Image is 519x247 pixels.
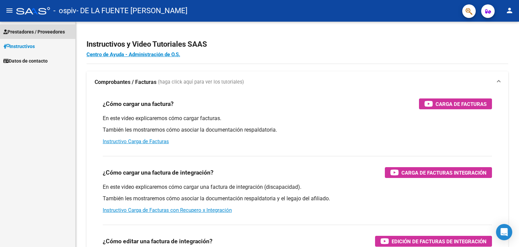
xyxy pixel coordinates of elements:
strong: Comprobantes / Facturas [95,78,156,86]
span: - DE LA FUENTE [PERSON_NAME] [76,3,188,18]
button: Edición de Facturas de integración [375,236,492,247]
span: (haga click aquí para ver los tutoriales) [158,78,244,86]
a: Instructivo Carga de Facturas [103,138,169,144]
mat-expansion-panel-header: Comprobantes / Facturas (haga click aquí para ver los tutoriales) [86,71,508,93]
button: Carga de Facturas [419,98,492,109]
span: - ospiv [53,3,76,18]
h3: ¿Cómo editar una factura de integración? [103,237,213,246]
span: Carga de Facturas [436,100,487,108]
p: En este video explicaremos cómo cargar facturas. [103,115,492,122]
h3: ¿Cómo cargar una factura? [103,99,174,109]
span: Datos de contacto [3,57,48,65]
p: También les mostraremos cómo asociar la documentación respaldatoria y el legajo del afiliado. [103,195,492,202]
p: En este video explicaremos cómo cargar una factura de integración (discapacidad). [103,183,492,191]
a: Instructivo Carga de Facturas con Recupero x Integración [103,207,232,213]
h2: Instructivos y Video Tutoriales SAAS [86,38,508,51]
span: Carga de Facturas Integración [401,169,487,177]
span: Edición de Facturas de integración [392,237,487,246]
button: Carga de Facturas Integración [385,167,492,178]
span: Prestadores / Proveedores [3,28,65,36]
p: También les mostraremos cómo asociar la documentación respaldatoria. [103,126,492,134]
div: Open Intercom Messenger [496,224,512,240]
mat-icon: menu [5,6,14,15]
span: Instructivos [3,43,35,50]
h3: ¿Cómo cargar una factura de integración? [103,168,214,177]
a: Centro de Ayuda - Administración de O.S. [86,51,180,58]
mat-icon: person [505,6,514,15]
